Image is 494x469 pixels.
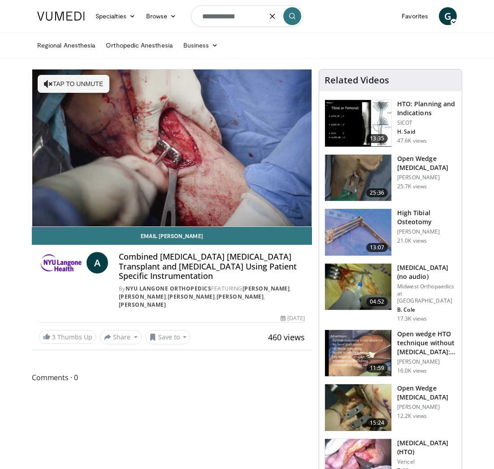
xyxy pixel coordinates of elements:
a: 04:52 [MEDICAL_DATA] (no audio) Midwest Orthopaedics at [GEOGRAPHIC_DATA] B. Cole 17.3K views [325,263,456,322]
a: [PERSON_NAME] [243,285,290,292]
a: [PERSON_NAME] [168,293,215,300]
div: By FEATURING , , , , [119,285,305,309]
p: [PERSON_NAME] [397,358,456,365]
img: 1390019_3.png.150x105_q85_crop-smart_upscale.jpg [325,155,391,201]
button: Tap to unmute [38,75,109,93]
a: 3 Thumbs Up [39,330,96,344]
h3: HTO: Planning and Indications [397,100,456,117]
input: Search topics, interventions [191,5,303,27]
span: 3 [52,333,56,341]
p: [PERSON_NAME] [397,404,456,411]
p: 47.6K views [397,137,427,144]
span: 25:36 [366,188,388,197]
a: 13:35 HTO: Planning and Indications SICOT H. Said 47.6K views [325,100,456,147]
a: Regional Anesthesia [32,36,100,54]
a: [PERSON_NAME] [217,293,264,300]
img: NYU Langone Orthopedics [39,252,83,274]
h3: [MEDICAL_DATA] (no audio) [397,263,456,281]
a: [PERSON_NAME] [119,293,166,300]
button: Share [100,330,142,344]
span: 15:24 [366,418,388,427]
h3: Open Wedge [MEDICAL_DATA] [397,384,456,402]
p: [PERSON_NAME] [397,228,456,235]
div: [DATE] [281,314,305,322]
span: 13:07 [366,243,388,252]
a: Orthopedic Anesthesia [100,36,178,54]
p: 12.2K views [397,413,427,420]
p: 16.0K views [397,367,427,374]
p: B. Cole [397,306,456,313]
span: 04:52 [366,297,388,306]
h4: Combined [MEDICAL_DATA] [MEDICAL_DATA] Transplant and [MEDICAL_DATA] Using Patient Specific Instr... [119,252,305,281]
p: [PERSON_NAME] [397,174,456,181]
span: 460 views [268,332,305,343]
a: Specialties [90,7,141,25]
a: Browse [141,7,182,25]
a: Favorites [396,7,433,25]
p: H. Said [397,128,456,135]
h3: Open wedge HTO technique without [MEDICAL_DATA]: The "Tomofix" techni… [397,330,456,356]
h3: Open Wedge [MEDICAL_DATA] [397,154,456,172]
a: Email [PERSON_NAME] [32,227,312,245]
span: 13:35 [366,134,388,143]
h4: Related Videos [325,75,389,86]
img: c11a38e3-950c-4dae-9309-53f3bdf05539.150x105_q85_crop-smart_upscale.jpg [325,209,391,256]
a: 13:07 High Tibial Osteotomy [PERSON_NAME] 21.0K views [325,208,456,256]
a: [PERSON_NAME] [119,301,166,308]
img: 6da97908-3356-4b25-aff2-ae42dc3f30de.150x105_q85_crop-smart_upscale.jpg [325,330,391,377]
video-js: Video Player [32,69,312,226]
h3: [MEDICAL_DATA] (HTO) [397,439,456,456]
img: 38896_0000_3.png.150x105_q85_crop-smart_upscale.jpg [325,264,391,310]
a: A [87,252,108,274]
a: NYU Langone Orthopedics [126,285,212,292]
p: SICOT [397,119,456,126]
p: 21.0K views [397,237,427,244]
img: 1384587_3.png.150x105_q85_crop-smart_upscale.jpg [325,384,391,431]
p: 25.7K views [397,183,427,190]
span: Comments 0 [32,372,312,383]
p: 17.3K views [397,315,427,322]
a: G [439,7,457,25]
a: 25:36 Open Wedge [MEDICAL_DATA] [PERSON_NAME] 25.7K views [325,154,456,202]
p: Midwest Orthopaedics at [GEOGRAPHIC_DATA] [397,283,456,304]
p: Vericel [397,458,456,465]
img: VuMedi Logo [37,12,85,21]
a: 11:59 Open wedge HTO technique without [MEDICAL_DATA]: The "Tomofix" techni… [PERSON_NAME] 16.0K ... [325,330,456,377]
h3: High Tibial Osteotomy [397,208,456,226]
a: Business [178,36,224,54]
button: Save to [145,330,191,344]
img: 297961_0002_1.png.150x105_q85_crop-smart_upscale.jpg [325,100,391,147]
a: 15:24 Open Wedge [MEDICAL_DATA] [PERSON_NAME] 12.2K views [325,384,456,431]
span: 11:59 [366,364,388,373]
